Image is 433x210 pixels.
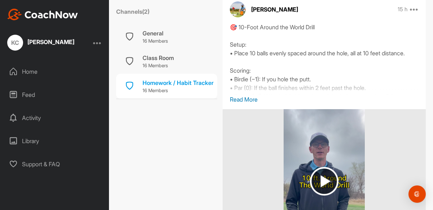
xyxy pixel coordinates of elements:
[230,23,419,95] div: 🎯 10-Foot Around the World Drill Setup: • Place 10 balls evenly spaced around the hole, all at 10...
[230,1,246,17] img: avatar
[116,7,149,16] label: Channels ( 2 )
[143,53,174,62] div: Class Room
[7,35,23,51] div: KC
[143,78,214,87] div: Homework / Habit Tracker
[143,29,168,38] div: General
[408,185,426,203] div: Open Intercom Messenger
[143,87,214,94] p: 16 Members
[4,132,106,150] div: Library
[143,62,174,69] p: 16 Members
[4,109,106,127] div: Activity
[7,9,78,20] img: CoachNow
[143,38,168,45] p: 16 Members
[251,5,298,14] p: [PERSON_NAME]
[310,167,338,196] img: play
[398,6,407,13] p: 15 h
[230,95,419,104] p: Read More
[4,63,106,81] div: Home
[4,155,106,173] div: Support & FAQ
[4,86,106,104] div: Feed
[27,39,74,45] div: [PERSON_NAME]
